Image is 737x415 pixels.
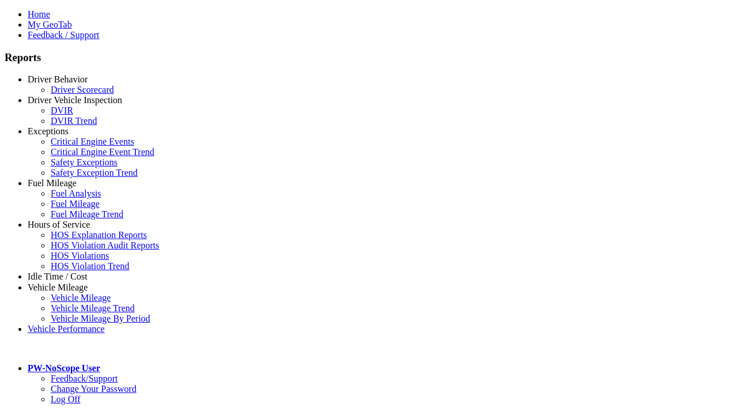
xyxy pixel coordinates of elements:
a: Log Off [51,394,81,404]
a: Critical Engine Event Trend [51,147,154,157]
a: Feedback/Support [51,373,117,383]
a: Vehicle Mileage By Period [51,314,150,323]
a: DVIR Trend [51,116,97,126]
a: Idle Time / Cost [28,271,88,281]
a: Vehicle Mileage [51,293,111,303]
a: Fuel Mileage [28,178,77,188]
a: Critical Engine Events [51,137,134,146]
a: Hours of Service [28,220,90,229]
a: Fuel Analysis [51,188,101,198]
a: Fuel Mileage Trend [51,209,123,219]
a: HOS Violations [51,251,109,261]
a: Exceptions [28,126,69,136]
a: HOS Explanation Reports [51,230,147,240]
a: Safety Exceptions [51,157,117,167]
a: Vehicle Mileage [28,282,88,292]
a: Vehicle Performance [28,324,105,334]
a: Home [28,9,50,19]
a: Change Your Password [51,384,136,394]
h3: Reports [5,51,732,64]
a: Fuel Mileage [51,199,100,209]
a: Vehicle Mileage Trend [51,303,135,313]
a: PW-NoScope User [28,363,100,373]
a: HOS Violation Audit Reports [51,240,159,250]
a: HOS Violation Trend [51,261,130,271]
a: Driver Behavior [28,74,88,84]
a: Driver Scorecard [51,85,114,95]
a: Feedback / Support [28,30,99,40]
a: DVIR [51,105,73,115]
a: Driver Vehicle Inspection [28,95,122,105]
a: My GeoTab [28,20,72,29]
a: Safety Exception Trend [51,168,138,178]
